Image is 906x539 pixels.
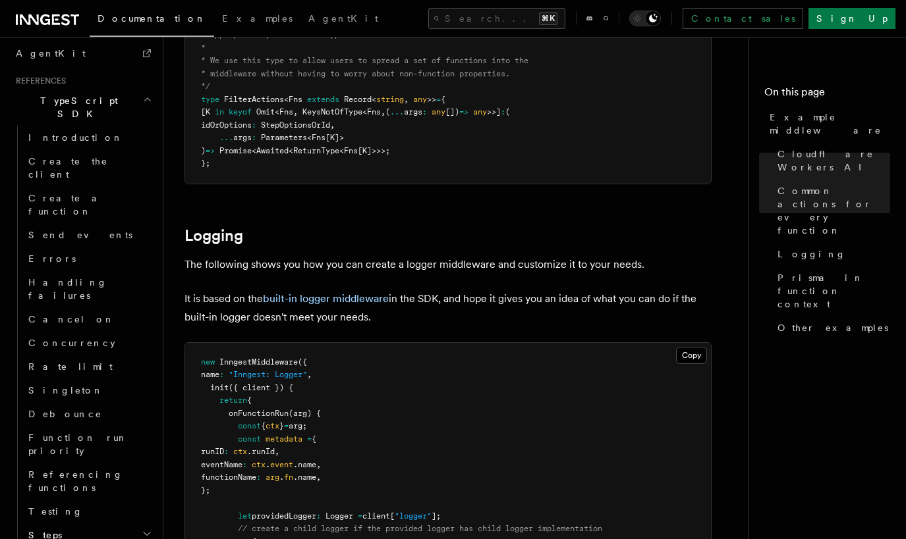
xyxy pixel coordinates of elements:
span: any [473,107,487,116]
span: < [289,146,293,155]
span: => [459,107,468,116]
span: ReturnType [293,146,339,155]
span: Send events [28,230,132,240]
span: Documentation [98,13,206,24]
span: ( [505,107,510,116]
a: Introduction [23,126,155,149]
span: name [201,370,219,379]
span: ]>>>; [367,146,390,155]
span: Example middleware [770,111,890,137]
span: : [256,473,261,482]
span: }; [201,486,210,495]
span: { [261,421,266,430]
a: AgentKit [300,4,386,36]
a: Logging [772,242,890,266]
span: * We use this type to allow users to spread a set of functions into the [201,56,528,65]
a: Referencing functions [23,463,155,500]
span: , [307,370,312,379]
span: < [252,146,256,155]
button: TypeScript SDK [11,89,155,126]
span: Other examples [778,321,888,334]
span: Omit [256,107,275,116]
span: args [233,133,252,142]
span: : [252,133,256,142]
span: ctx [233,447,247,456]
span: < [372,95,376,104]
span: Record [344,95,372,104]
span: TypeScript SDK [11,94,142,120]
span: idOrOptions [201,120,252,130]
span: >> [427,95,436,104]
span: ({ client }) { [229,383,293,392]
span: .name [293,473,316,482]
span: }; [201,159,210,168]
span: ctx [252,460,266,469]
a: Prisma in function context [772,266,890,316]
span: { [247,396,252,405]
span: = [436,95,441,104]
span: extends [307,95,339,104]
span: arg; [289,421,307,430]
span: providedLogger [252,511,316,521]
span: in [215,107,224,116]
span: Fns [279,107,293,116]
span: functionName [201,473,256,482]
span: ) [201,146,206,155]
span: < [362,107,367,116]
span: , [316,460,321,469]
span: K [362,146,367,155]
p: The following shows you how you can create a logger middleware and customize it to your needs. [184,255,712,274]
span: Fns [344,146,358,155]
span: = [284,421,289,430]
span: [ [326,133,330,142]
span: References [11,76,66,86]
a: Debounce [23,402,155,426]
span: client[ [362,511,395,521]
span: "Inngest: Logger" [229,370,307,379]
span: Concurrency [28,338,115,348]
span: : [219,370,224,379]
span: eventName [201,460,242,469]
a: Examples [214,4,300,36]
span: Cancel on [28,314,115,324]
span: const [238,421,261,430]
span: AgentKit [16,48,86,59]
span: Rate limit [28,361,113,372]
span: [ [201,107,206,116]
button: Toggle dark mode [629,11,661,26]
a: AgentKit [11,41,155,65]
a: Handling failures [23,270,155,307]
span: , [293,107,298,116]
a: Example middleware [764,105,890,142]
span: >>] [487,107,501,116]
span: { [312,434,316,444]
span: : [501,107,505,116]
span: event [270,460,293,469]
span: Awaited [256,146,289,155]
span: type [201,95,219,104]
span: Singleton [28,385,103,396]
span: metadata [266,434,302,444]
span: , [404,95,409,104]
a: Singleton [23,378,155,402]
span: < [307,133,312,142]
h4: On this page [764,84,890,105]
a: Logging [184,226,243,245]
span: : [242,460,247,469]
span: InngestMiddleware [219,357,298,367]
span: args [404,107,422,116]
span: onFunctionRun [229,409,289,418]
span: Prisma in function context [778,271,890,311]
span: ({ [298,357,307,367]
span: let [238,511,252,521]
a: Send events [23,223,155,247]
span: .runId [247,447,275,456]
span: KeysNotOfType [302,107,362,116]
span: fn [284,473,293,482]
span: any [432,107,445,116]
span: Testing [28,506,83,517]
span: [ [358,146,362,155]
span: ]> [335,133,344,142]
a: built-in logger middleware [263,292,389,305]
span: K [330,133,335,142]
